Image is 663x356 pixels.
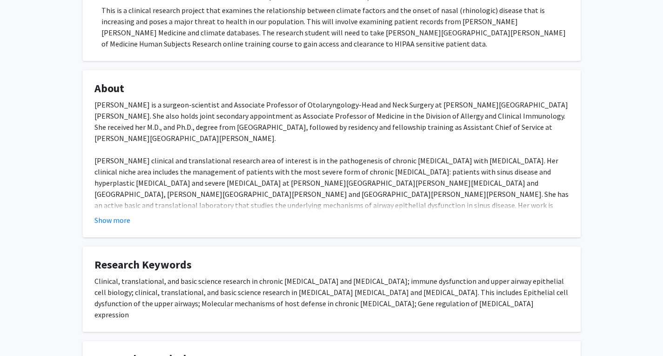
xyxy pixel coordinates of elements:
div: Clinical, translational, and basic science research in chronic [MEDICAL_DATA] and [MEDICAL_DATA];... [94,275,569,320]
p: This is a clinical research project that examines the relationship between climate factors and th... [101,5,569,49]
button: Show more [94,215,130,226]
div: [PERSON_NAME] is a surgeon-scientist and Associate Professor of Otolaryngology-Head and Neck Surg... [94,99,569,356]
h4: About [94,82,569,95]
h4: Research Keywords [94,258,569,272]
iframe: Chat [7,314,40,349]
